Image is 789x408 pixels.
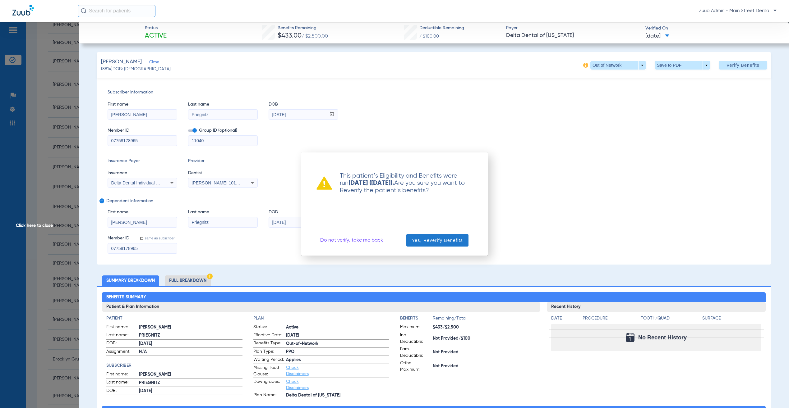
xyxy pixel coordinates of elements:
img: warning already ran verification recently [316,176,332,190]
a: Do not verify, take me back [320,237,383,243]
button: Yes, Reverify Benefits [406,234,468,247]
iframe: Chat Widget [758,378,789,408]
span: Yes, Reverify Benefits [412,237,463,243]
strong: [DATE] ([DATE]). [348,180,394,186]
p: This patient’s Eligibility and Benefits were run Are you sure you want to Reverify the patient’s ... [332,172,473,194]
